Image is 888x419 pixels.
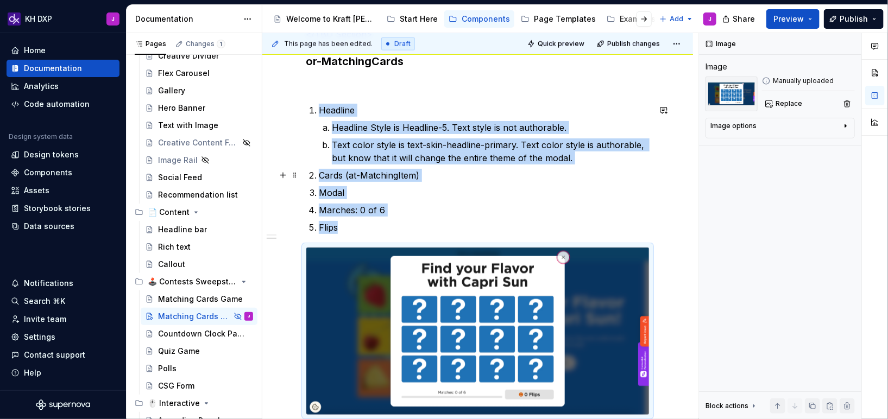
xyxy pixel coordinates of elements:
[517,10,600,28] a: Page Templates
[284,40,373,48] span: This page has been edited.
[24,278,73,289] div: Notifications
[602,10,660,28] a: Examples
[158,311,230,322] div: Matching Cards Game
[7,293,119,310] button: Search ⌘K
[186,40,225,48] div: Changes
[141,99,257,117] a: Hero Banner
[158,380,194,391] div: CSG Form
[762,77,855,85] div: Manually uploaded
[762,96,807,111] button: Replace
[24,296,65,307] div: Search ⌘K
[7,218,119,235] a: Data sources
[706,398,758,414] div: Block actions
[148,207,190,218] div: 📄 Content
[444,10,514,28] a: Components
[24,63,82,74] div: Documentation
[158,137,239,148] div: Creative Content Feed
[524,36,589,52] button: Quick preview
[158,189,238,200] div: Recommendation list
[7,96,119,113] a: Code automation
[706,77,758,111] img: 8bfbc684-3a61-49da-98f8-07e8bbd6bd98.png
[534,14,596,24] div: Page Templates
[7,182,119,199] a: Assets
[141,360,257,377] a: Polls
[7,164,119,181] a: Components
[382,10,442,28] a: Start Here
[141,169,257,186] a: Social Feed
[158,50,219,61] div: Creative Divider
[594,36,665,52] button: Publish changes
[130,395,257,412] div: 🖱️ Interactive
[8,12,21,26] img: 0784b2da-6f85-42e6-8793-4468946223dc.png
[332,138,650,164] p: Text color style is text-skin-headline-primary. Text color style is authorable, but know that it ...
[319,169,650,182] p: Cards (at-MatchingItem)
[141,186,257,204] a: Recommendation list
[7,346,119,364] button: Contact support
[400,14,438,24] div: Start Here
[141,238,257,256] a: Rich text
[824,9,884,29] button: Publish
[24,99,90,110] div: Code automation
[24,314,66,325] div: Invite team
[158,120,218,131] div: Text with Image
[24,221,74,232] div: Data sources
[607,40,660,48] span: Publish changes
[706,402,748,410] div: Block actions
[130,204,257,221] div: 📄 Content
[158,363,177,374] div: Polls
[773,14,804,24] span: Preview
[158,224,207,235] div: Headline bar
[7,42,119,59] a: Home
[7,60,119,77] a: Documentation
[24,367,41,378] div: Help
[158,328,248,339] div: Countdown Clock Panel
[141,65,257,82] a: Flex Carousel
[24,332,55,342] div: Settings
[158,68,210,79] div: Flex Carousel
[135,14,238,24] div: Documentation
[708,15,711,23] div: J
[24,45,46,56] div: Home
[141,342,257,360] a: Quiz Game
[2,7,124,30] button: KH DXPJ
[248,311,250,322] div: J
[269,10,380,28] a: Welcome to Kraft [PERSON_NAME]
[158,259,185,270] div: Callout
[7,275,119,292] button: Notifications
[7,78,119,95] a: Analytics
[141,221,257,238] a: Headline bar
[141,308,257,325] a: Matching Cards GameJ
[733,14,755,24] span: Share
[111,15,115,23] div: J
[710,122,850,135] button: Image options
[332,121,650,134] p: Headline Style is Headline-5. Text style is not authorable.
[158,172,202,183] div: Social Feed
[7,328,119,346] a: Settings
[141,290,257,308] a: Matching Cards Game
[319,104,650,117] p: Headline
[36,399,90,410] a: Supernova Logo
[158,155,198,166] div: Image Rail
[766,9,820,29] button: Preview
[840,14,868,24] span: Publish
[319,221,650,234] p: Flips
[706,61,727,72] div: Image
[24,185,49,196] div: Assets
[141,134,257,151] a: Creative Content Feed
[24,81,59,92] div: Analytics
[141,82,257,99] a: Gallery
[158,242,191,252] div: Rich text
[141,256,257,273] a: Callout
[148,276,237,287] div: 🕹️ Contests Sweepstakes Games
[394,40,411,48] span: Draft
[25,14,52,24] div: KH DXP
[158,294,243,304] div: Matching Cards Game
[306,247,649,415] img: 8bfbc684-3a61-49da-98f8-07e8bbd6bd98.png
[141,377,257,395] a: CSG Form
[7,146,119,163] a: Design tokens
[135,40,166,48] div: Pages
[158,346,200,357] div: Quiz Game
[141,47,257,65] a: Creative Divider
[141,151,257,169] a: Image Rail
[670,15,683,23] span: Add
